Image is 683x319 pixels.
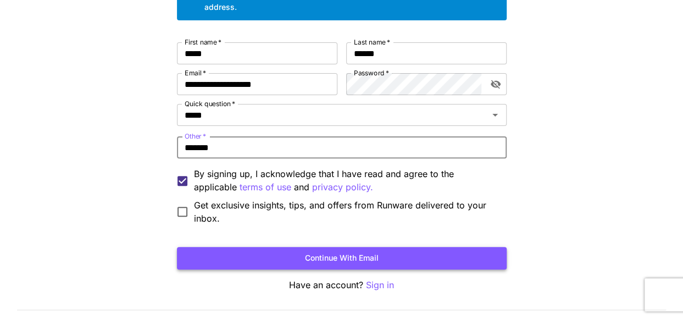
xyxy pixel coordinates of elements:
[312,180,373,194] button: By signing up, I acknowledge that I have read and agree to the applicable terms of use and
[354,37,390,47] label: Last name
[177,278,507,292] p: Have an account?
[240,180,291,194] button: By signing up, I acknowledge that I have read and agree to the applicable and privacy policy.
[194,199,498,225] span: Get exclusive insights, tips, and offers from Runware delivered to your inbox.
[185,131,206,141] label: Other
[185,99,235,108] label: Quick question
[194,167,498,194] p: By signing up, I acknowledge that I have read and agree to the applicable and
[486,74,506,94] button: toggle password visibility
[354,68,389,78] label: Password
[487,107,503,123] button: Open
[312,180,373,194] p: privacy policy.
[366,278,394,292] button: Sign in
[185,37,221,47] label: First name
[177,247,507,269] button: Continue with email
[185,68,206,78] label: Email
[240,180,291,194] p: terms of use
